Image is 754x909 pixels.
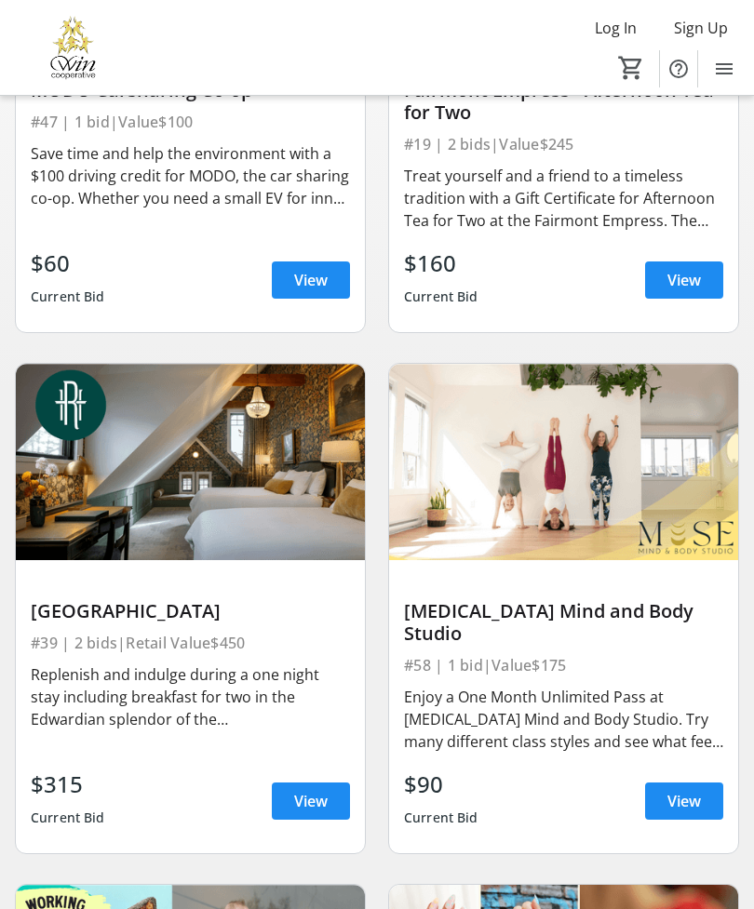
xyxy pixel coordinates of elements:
img: Rosemead House Hotel [16,364,365,560]
div: [GEOGRAPHIC_DATA] [31,600,350,622]
div: $315 [31,768,105,801]
span: View [294,269,328,291]
a: View [645,782,723,820]
button: Sign Up [659,13,743,43]
button: Cart [614,51,648,85]
button: Log In [580,13,652,43]
a: View [272,782,350,820]
div: Current Bid [404,280,478,314]
div: Current Bid [31,801,105,835]
div: [MEDICAL_DATA] Mind and Body Studio [404,600,723,645]
div: Save time and help the environment with a $100 driving credit for MODO, the car sharing co-op. Wh... [31,142,350,209]
div: Current Bid [404,801,478,835]
div: #19 | 2 bids | Value $245 [404,131,723,157]
a: View [645,261,723,299]
div: $90 [404,768,478,801]
div: #39 | 2 bids | Retail Value $450 [31,630,350,656]
div: $160 [404,247,478,280]
a: View [272,261,350,299]
img: Victoria Women In Need Community Cooperative's Logo [11,13,135,83]
div: Enjoy a One Month Unlimited Pass at [MEDICAL_DATA] Mind and Body Studio. Try many different class... [404,686,723,753]
span: View [667,790,701,812]
img: MUSE Mind and Body Studio [389,364,738,560]
div: Fairmont Empress - Afternoon Tea for Two [404,79,723,124]
span: View [667,269,701,291]
button: Menu [706,50,743,87]
span: Log In [595,17,637,39]
button: Help [660,50,697,87]
div: #58 | 1 bid | Value $175 [404,652,723,678]
div: Current Bid [31,280,105,314]
div: Replenish and indulge during a one night stay including breakfast for two in the Edwardian splend... [31,663,350,730]
div: $60 [31,247,105,280]
div: #47 | 1 bid | Value $100 [31,109,350,135]
span: Sign Up [674,17,728,39]
span: View [294,790,328,812]
div: Treat yourself and a friend to a timeless tradition with a Gift Certificate for Afternoon Tea for... [404,165,723,232]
